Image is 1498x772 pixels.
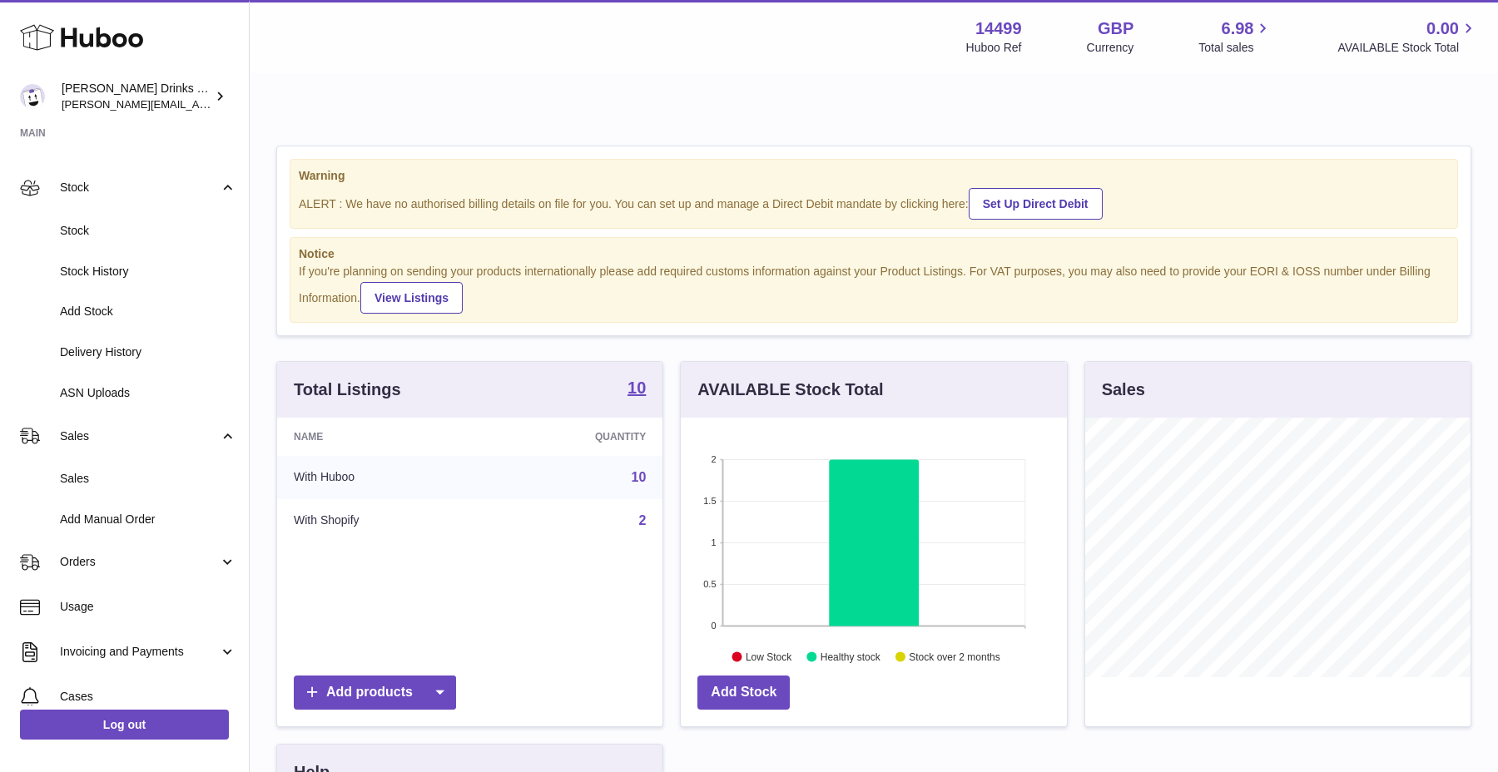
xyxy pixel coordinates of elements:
[966,40,1022,56] div: Huboo Ref
[60,264,236,280] span: Stock History
[60,428,219,444] span: Sales
[60,599,236,615] span: Usage
[60,304,236,319] span: Add Stock
[821,651,881,662] text: Healthy stock
[627,379,646,396] strong: 10
[294,675,456,710] a: Add products
[60,180,219,195] span: Stock
[1198,17,1272,56] a: 6.98 Total sales
[1426,17,1459,40] span: 0.00
[1198,40,1272,56] span: Total sales
[62,97,334,111] span: [PERSON_NAME][EMAIL_ADDRESS][DOMAIN_NAME]
[910,651,1000,662] text: Stock over 2 months
[632,470,647,484] a: 10
[704,579,717,589] text: 0.5
[1102,379,1145,401] h3: Sales
[485,418,663,456] th: Quantity
[277,456,485,499] td: With Huboo
[638,513,646,527] a: 2
[1222,17,1254,40] span: 6.98
[712,537,717,547] text: 1
[20,710,229,740] a: Log out
[697,379,883,401] h3: AVAILABLE Stock Total
[360,282,463,314] a: View Listings
[60,223,236,239] span: Stock
[60,554,219,570] span: Orders
[62,81,211,112] div: [PERSON_NAME] Drinks LTD (t/a Zooz)
[20,84,45,109] img: daniel@zoosdrinks.com
[746,651,792,662] text: Low Stock
[1337,17,1478,56] a: 0.00 AVAILABLE Stock Total
[60,644,219,660] span: Invoicing and Payments
[277,499,485,542] td: With Shopify
[299,168,1449,184] strong: Warning
[1087,40,1134,56] div: Currency
[60,385,236,401] span: ASN Uploads
[712,621,717,631] text: 0
[294,379,401,401] h3: Total Listings
[1098,17,1133,40] strong: GBP
[975,17,1022,40] strong: 14499
[277,418,485,456] th: Name
[1337,40,1478,56] span: AVAILABLE Stock Total
[704,496,717,506] text: 1.5
[712,454,717,464] text: 2
[299,264,1449,314] div: If you're planning on sending your products internationally please add required customs informati...
[60,689,236,705] span: Cases
[60,344,236,360] span: Delivery History
[697,675,790,710] a: Add Stock
[627,379,646,399] a: 10
[969,188,1103,220] a: Set Up Direct Debit
[299,186,1449,220] div: ALERT : We have no authorised billing details on file for you. You can set up and manage a Direct...
[299,246,1449,262] strong: Notice
[60,471,236,487] span: Sales
[60,512,236,527] span: Add Manual Order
